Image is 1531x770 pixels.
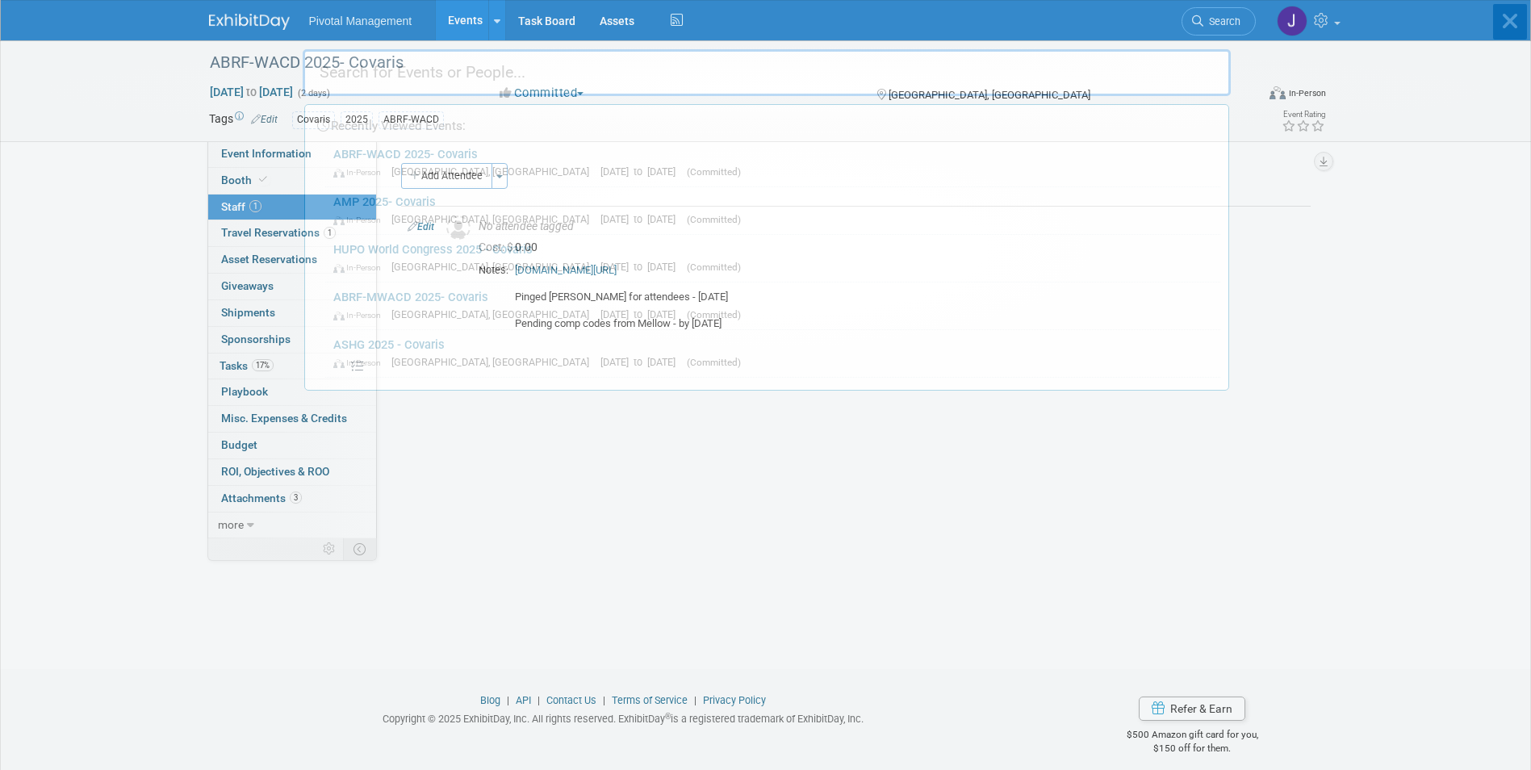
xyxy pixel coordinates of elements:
span: [DATE] to [DATE] [600,165,684,178]
span: (Committed) [687,166,741,178]
span: [GEOGRAPHIC_DATA], [GEOGRAPHIC_DATA] [391,261,597,273]
span: [GEOGRAPHIC_DATA], [GEOGRAPHIC_DATA] [391,356,597,368]
a: ABRF-WACD 2025- Covaris In-Person [GEOGRAPHIC_DATA], [GEOGRAPHIC_DATA] [DATE] to [DATE] (Committed) [325,140,1220,186]
span: In-Person [333,215,388,225]
span: In-Person [333,310,388,320]
div: Recently Viewed Events: [313,105,1220,140]
a: ABRF-MWACD 2025- Covaris In-Person [GEOGRAPHIC_DATA], [GEOGRAPHIC_DATA] [DATE] to [DATE] (Committed) [325,282,1220,329]
span: [DATE] to [DATE] [600,356,684,368]
span: [DATE] to [DATE] [600,213,684,225]
a: ASHG 2025 - Covaris In-Person [GEOGRAPHIC_DATA], [GEOGRAPHIC_DATA] [DATE] to [DATE] (Committed) [325,330,1220,377]
span: [GEOGRAPHIC_DATA], [GEOGRAPHIC_DATA] [391,213,597,225]
input: Search for Events or People... [303,49,1231,96]
span: (Committed) [687,309,741,320]
span: In-Person [333,167,388,178]
span: [GEOGRAPHIC_DATA], [GEOGRAPHIC_DATA] [391,308,597,320]
a: AMP 2025- Covaris In-Person [GEOGRAPHIC_DATA], [GEOGRAPHIC_DATA] [DATE] to [DATE] (Committed) [325,187,1220,234]
span: (Committed) [687,357,741,368]
span: [DATE] to [DATE] [600,308,684,320]
span: [DATE] to [DATE] [600,261,684,273]
span: In-Person [333,262,388,273]
span: In-Person [333,358,388,368]
a: HUPO World Congress 2025 - Covaris In-Person [GEOGRAPHIC_DATA], [GEOGRAPHIC_DATA] [DATE] to [DATE... [325,235,1220,282]
span: (Committed) [687,214,741,225]
span: (Committed) [687,262,741,273]
span: [GEOGRAPHIC_DATA], [GEOGRAPHIC_DATA] [391,165,597,178]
